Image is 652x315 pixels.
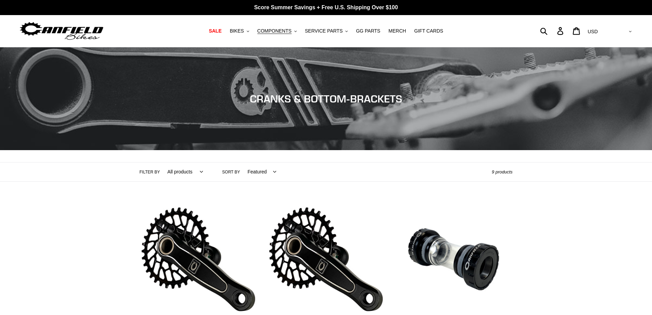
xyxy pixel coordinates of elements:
button: SERVICE PARTS [302,26,351,36]
span: 9 products [492,169,513,174]
span: CRANKS & BOTTOM-BRACKETS [250,93,402,105]
span: GIFT CARDS [414,28,443,34]
label: Filter by [140,169,160,175]
span: COMPONENTS [257,28,292,34]
a: SALE [205,26,225,36]
button: BIKES [226,26,252,36]
label: Sort by [222,169,240,175]
span: BIKES [230,28,244,34]
input: Search [544,23,561,38]
span: GG PARTS [356,28,380,34]
a: MERCH [385,26,409,36]
button: COMPONENTS [254,26,300,36]
span: SALE [209,28,221,34]
a: GG PARTS [353,26,384,36]
a: GIFT CARDS [411,26,447,36]
span: MERCH [388,28,406,34]
img: Canfield Bikes [19,20,104,42]
span: SERVICE PARTS [305,28,343,34]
